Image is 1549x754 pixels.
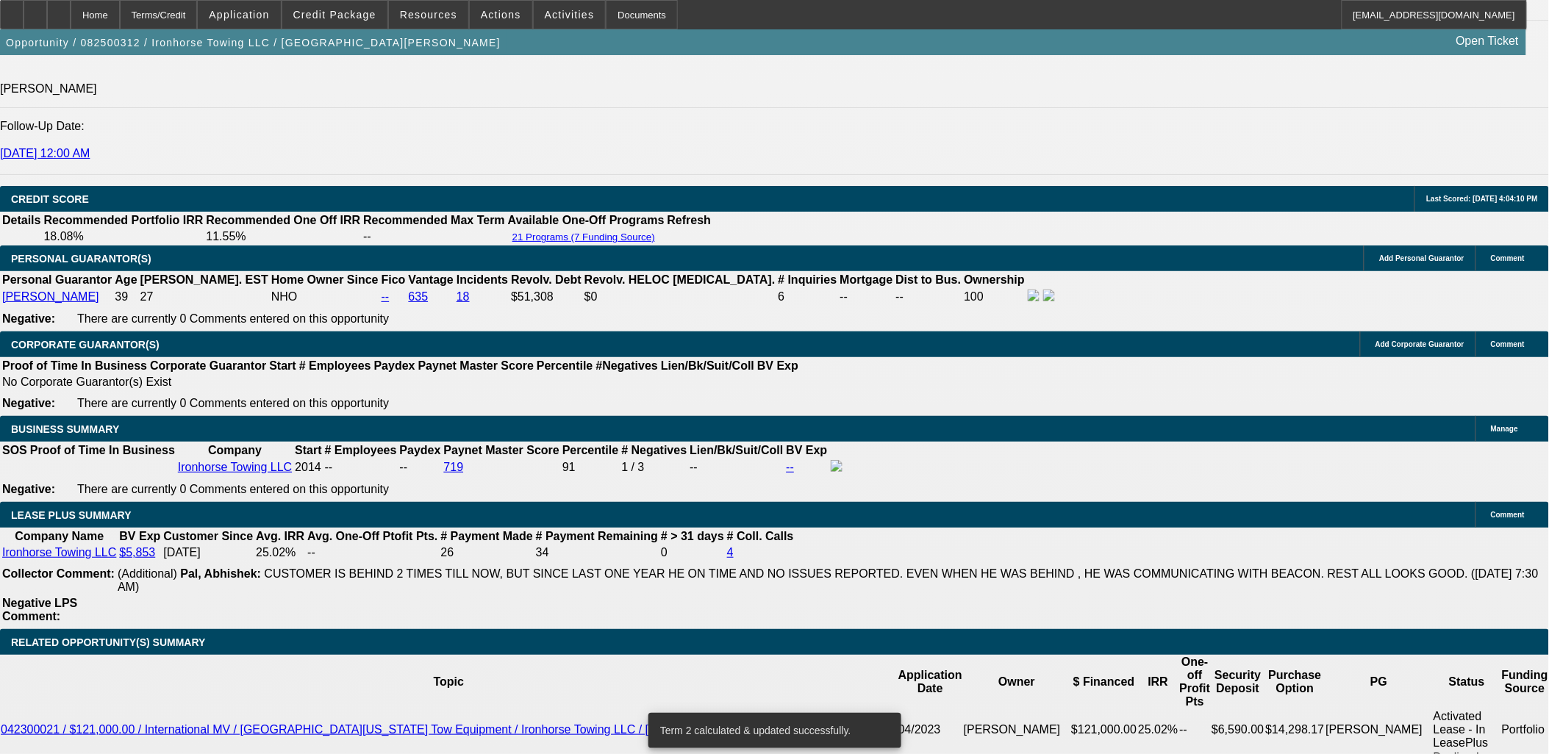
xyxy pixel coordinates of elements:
a: Ironhorse Towing LLC [178,461,292,473]
button: 21 Programs (7 Funding Source) [508,231,659,243]
span: There are currently 0 Comments entered on this opportunity [77,312,389,325]
td: 2014 [294,459,322,475]
span: Add Personal Guarantor [1379,254,1464,262]
td: -- [1179,709,1212,750]
th: Status [1433,655,1501,709]
th: Recommended Max Term [362,213,506,228]
span: Comment [1491,254,1525,262]
b: Paynet Master Score [418,359,534,372]
b: Company [208,444,262,456]
b: #Negatives [596,359,659,372]
div: Term 2 calculated & updated successfully. [648,713,895,748]
button: Credit Package [282,1,387,29]
td: 18.08% [43,229,204,244]
b: Pal, Abhishek: [180,567,261,580]
th: Funding Source [1501,655,1549,709]
button: Activities [534,1,606,29]
td: $6,590.00 [1211,709,1264,750]
b: BV Exp [119,530,160,542]
b: # > 31 days [661,530,724,542]
span: Activities [545,9,595,21]
b: Lien/Bk/Suit/Coll [690,444,783,456]
td: $51,308 [510,289,582,305]
th: Purchase Option [1265,655,1326,709]
td: 0 [660,545,725,560]
span: Comment [1491,340,1525,348]
b: Start [295,444,321,456]
td: Activated Lease - In LeasePlus [1433,709,1501,750]
th: Refresh [667,213,712,228]
b: Fico [382,273,406,286]
th: SOS [1,443,28,458]
span: Actions [481,9,521,21]
b: Incidents [457,273,508,286]
span: Manage [1491,425,1518,433]
th: One-off Profit Pts [1179,655,1212,709]
span: -- [325,461,333,473]
th: Recommended One Off IRR [205,213,361,228]
span: CUSTOMER IS BEHIND 2 TIMES TILL NOW, BUT SINCE LAST ONE YEAR HE ON TIME AND NO ISSUES REPORTED. E... [118,567,1539,593]
td: -- [895,289,962,305]
b: Company Name [15,530,104,542]
td: $121,000.00 [1070,709,1137,750]
td: 39 [114,289,137,305]
th: PG [1326,655,1433,709]
td: Portfolio [1501,709,1549,750]
a: 042300021 / $121,000.00 / International MV / [GEOGRAPHIC_DATA][US_STATE] Tow Equipment / Ironhors... [1,723,825,736]
b: # Negatives [621,444,687,456]
b: Start [269,359,296,372]
b: Paydex [374,359,415,372]
a: -- [382,290,390,303]
b: BV Exp [757,359,798,372]
img: linkedin-icon.png [1043,290,1055,301]
a: 635 [409,290,429,303]
b: Mortgage [840,273,893,286]
b: Negative: [2,312,55,325]
th: Owner [963,655,1070,709]
td: -- [362,229,506,244]
img: facebook-icon.png [831,460,843,472]
button: Application [198,1,280,29]
td: -- [307,545,438,560]
b: Dist to Bus. [896,273,962,286]
span: Resources [400,9,457,21]
b: Negative LPS Comment: [2,597,77,622]
b: Ownership [964,273,1025,286]
b: Revolv. Debt [511,273,582,286]
div: 91 [562,461,618,474]
a: -- [787,461,795,473]
td: NHO [271,289,379,305]
td: No Corporate Guarantor(s) Exist [1,375,805,389]
th: $ Financed [1070,655,1137,709]
b: Paydex [400,444,441,456]
a: 18 [457,290,470,303]
span: PERSONAL GUARANTOR(S) [11,253,151,265]
b: Percentile [562,444,618,456]
b: # Employees [299,359,371,372]
span: Opportunity / 082500312 / Ironhorse Towing LLC / [GEOGRAPHIC_DATA][PERSON_NAME] [6,37,501,49]
b: # Payment Made [440,530,532,542]
span: CORPORATE GUARANTOR(S) [11,339,160,351]
b: Avg. IRR [256,530,304,542]
td: -- [840,289,894,305]
b: Customer Since [163,530,253,542]
a: [PERSON_NAME] [2,290,99,303]
th: Recommended Portfolio IRR [43,213,204,228]
td: [PERSON_NAME] [1326,709,1433,750]
span: RELATED OPPORTUNITY(S) SUMMARY [11,636,205,648]
b: Negative: [2,483,55,495]
span: BUSINESS SUMMARY [11,423,119,435]
td: 26 [440,545,533,560]
b: # Inquiries [778,273,837,286]
td: 27 [140,289,269,305]
a: 4 [727,546,734,559]
span: There are currently 0 Comments entered on this opportunity [77,483,389,495]
span: CREDIT SCORE [11,193,89,205]
span: Add Corporate Guarantor [1376,340,1464,348]
td: $14,298.17 [1265,709,1326,750]
b: Avg. One-Off Ptofit Pts. [307,530,437,542]
span: There are currently 0 Comments entered on this opportunity [77,397,389,409]
a: Open Ticket [1450,29,1525,54]
b: Negative: [2,397,55,409]
span: LEASE PLUS SUMMARY [11,509,132,521]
